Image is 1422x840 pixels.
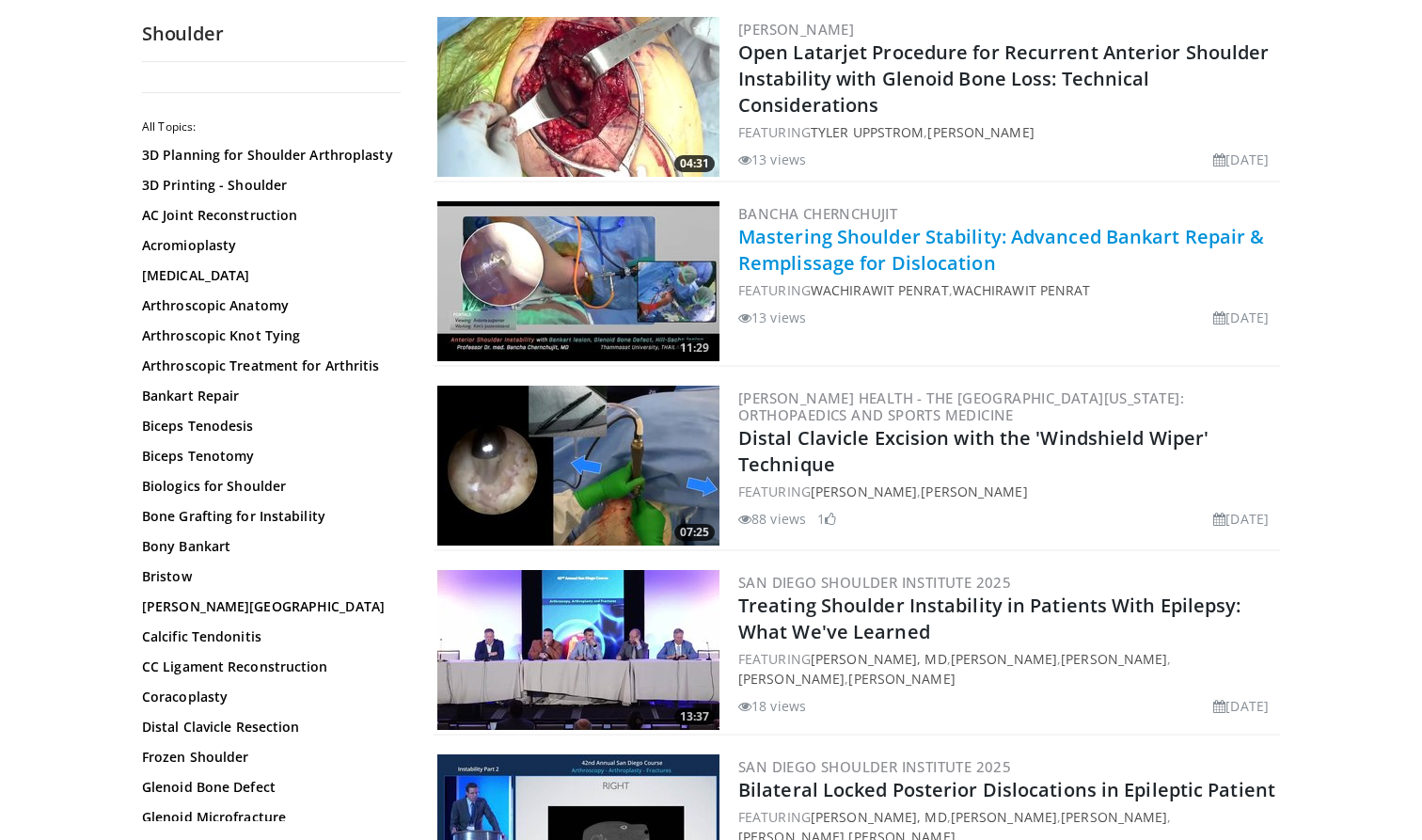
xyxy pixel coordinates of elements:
li: [DATE] [1213,150,1269,169]
a: Bilateral Locked Posterior Dislocations in Epileptic Patient [738,777,1275,802]
a: Glenoid Bone Defect [142,778,396,797]
img: a7b75fd4-cde6-4697-a64c-761743312e1d.jpeg.300x170_q85_crop-smart_upscale.jpg [437,386,719,546]
img: c94281fe-92dc-4757-a228-7e308c7dd9b7.300x170_q85_crop-smart_upscale.jpg [437,570,719,730]
li: 13 views [738,308,806,327]
a: [PERSON_NAME] Health - The [GEOGRAPHIC_DATA][US_STATE]: Orthopaedics and Sports Medicine [738,388,1184,424]
div: FEATURING , , , , [738,649,1276,689]
a: [PERSON_NAME] [927,123,1034,141]
a: [PERSON_NAME], MD [811,650,947,668]
a: Arthroscopic Anatomy [142,296,396,315]
a: Wachirawit Penrat [953,281,1091,299]
a: [PERSON_NAME] [811,483,917,500]
li: 18 views [738,696,806,716]
a: Open Latarjet Procedure for Recurrent Anterior Shoulder Instability with Glenoid Bone Loss: Techn... [738,40,1270,118]
a: [PERSON_NAME][GEOGRAPHIC_DATA] [142,597,396,616]
h2: Shoulder [142,22,405,46]
a: Distal Clavicle Excision with the 'Windshield Wiper' Technique [738,425,1209,477]
span: 07:25 [674,524,715,541]
a: [PERSON_NAME] [1061,650,1167,668]
div: FEATURING , [738,122,1276,142]
a: Biologics for Shoulder [142,477,396,496]
li: 1 [817,509,836,529]
a: Bony Bankart [142,537,396,556]
a: Bristow [142,567,396,586]
a: San Diego Shoulder Institute 2025 [738,573,1011,592]
a: Calcific Tendonitis [142,627,396,646]
a: [PERSON_NAME] [951,650,1057,668]
div: FEATURING , [738,280,1276,300]
h2: All Topics: [142,119,401,135]
a: Bankart Repair [142,387,396,405]
a: [PERSON_NAME] [738,20,854,39]
span: 13:37 [674,708,715,725]
a: [PERSON_NAME] [738,670,845,688]
a: Tyler Uppstrom [811,123,924,141]
a: Distal Clavicle Resection [142,718,396,737]
div: FEATURING , [738,482,1276,501]
a: 11:29 [437,201,719,361]
span: 04:31 [674,155,715,172]
a: Acromioplasty [142,236,396,255]
a: Biceps Tenotomy [142,447,396,466]
a: CC Ligament Reconstruction [142,658,396,676]
li: 13 views [738,150,806,169]
a: [PERSON_NAME] [1061,808,1167,826]
a: [PERSON_NAME] [951,808,1057,826]
a: San Diego Shoulder Institute 2025 [738,757,1011,776]
a: Bancha Chernchujit [738,204,897,223]
li: [DATE] [1213,696,1269,716]
li: [DATE] [1213,308,1269,327]
a: [PERSON_NAME] [848,670,955,688]
a: Treating Shoulder Instability in Patients With Epilepsy: What We've Learned [738,593,1241,644]
a: Arthroscopic Treatment for Arthritis [142,357,396,375]
a: AC Joint Reconstruction [142,206,396,225]
a: 3D Planning for Shoulder Arthroplasty [142,146,396,165]
a: Mastering Shoulder Stability: Advanced Bankart Repair & Remplissage for Dislocation [738,224,1265,276]
a: [PERSON_NAME] [921,483,1027,500]
span: 11:29 [674,340,715,357]
li: [DATE] [1213,509,1269,529]
a: Frozen Shoulder [142,748,396,767]
a: 07:25 [437,386,719,546]
li: 88 views [738,509,806,529]
a: 3D Printing - Shoulder [142,176,396,195]
a: Glenoid Microfracture [142,808,396,827]
a: [PERSON_NAME], MD [811,808,947,826]
a: 04:31 [437,17,719,177]
a: Wachirawit Penrat [811,281,949,299]
img: 12bfd8a1-61c9-4857-9f26-c8a25e8997c8.300x170_q85_crop-smart_upscale.jpg [437,201,719,361]
a: 13:37 [437,570,719,730]
a: Biceps Tenodesis [142,417,396,436]
img: 2b2da37e-a9b6-423e-b87e-b89ec568d167.300x170_q85_crop-smart_upscale.jpg [437,17,719,177]
a: Bone Grafting for Instability [142,507,396,526]
a: Coracoplasty [142,688,396,706]
a: Arthroscopic Knot Tying [142,326,396,345]
a: [MEDICAL_DATA] [142,266,396,285]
